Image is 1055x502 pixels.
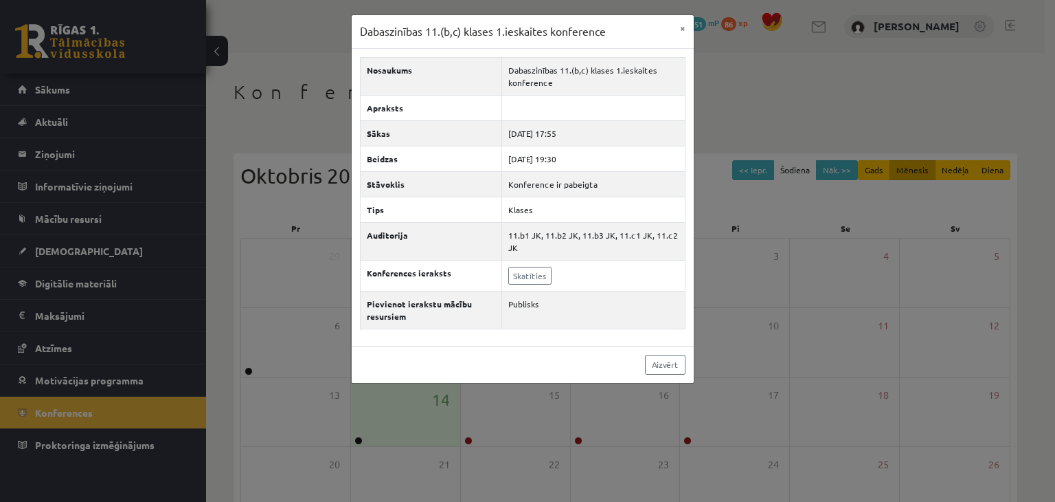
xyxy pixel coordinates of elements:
[502,120,685,146] td: [DATE] 17:55
[360,95,502,120] th: Apraksts
[502,197,685,222] td: Klases
[508,267,552,285] a: Skatīties
[502,146,685,171] td: [DATE] 19:30
[360,146,502,171] th: Beidzas
[360,260,502,291] th: Konferences ieraksts
[360,120,502,146] th: Sākas
[360,197,502,222] th: Tips
[360,171,502,197] th: Stāvoklis
[502,57,685,95] td: Dabaszinības 11.(b,c) klases 1.ieskaites konference
[502,171,685,197] td: Konference ir pabeigta
[360,291,502,329] th: Pievienot ierakstu mācību resursiem
[360,222,502,260] th: Auditorija
[360,57,502,95] th: Nosaukums
[645,355,685,375] a: Aizvērt
[502,222,685,260] td: 11.b1 JK, 11.b2 JK, 11.b3 JK, 11.c1 JK, 11.c2 JK
[502,291,685,329] td: Publisks
[672,15,694,41] button: ×
[360,23,606,40] h3: Dabaszinības 11.(b,c) klases 1.ieskaites konference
